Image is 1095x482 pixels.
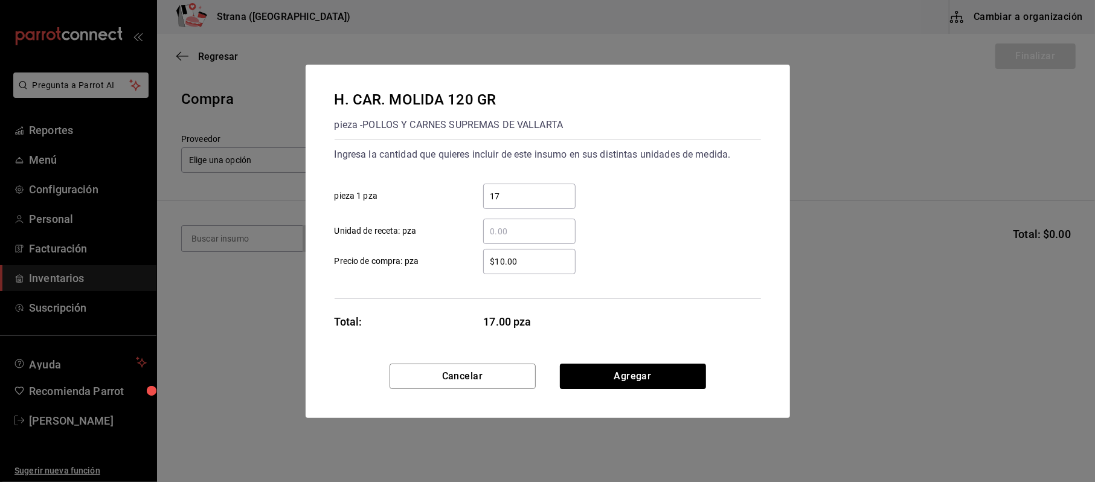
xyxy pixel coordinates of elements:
span: Unidad de receta: pza [335,225,417,237]
span: pieza 1 pza [335,190,377,202]
button: Agregar [560,364,706,389]
button: Cancelar [390,364,536,389]
div: Total: [335,313,362,330]
span: Precio de compra: pza [335,255,419,268]
input: Unidad de receta: pza [483,224,576,239]
div: H. CAR. MOLIDA 120 GR [335,89,564,111]
span: 17.00 pza [484,313,576,330]
input: Precio de compra: pza [483,254,576,269]
div: Ingresa la cantidad que quieres incluir de este insumo en sus distintas unidades de medida. [335,145,761,164]
input: pieza 1 pza [483,189,576,204]
div: pieza - POLLOS Y CARNES SUPREMAS DE VALLARTA [335,115,564,135]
